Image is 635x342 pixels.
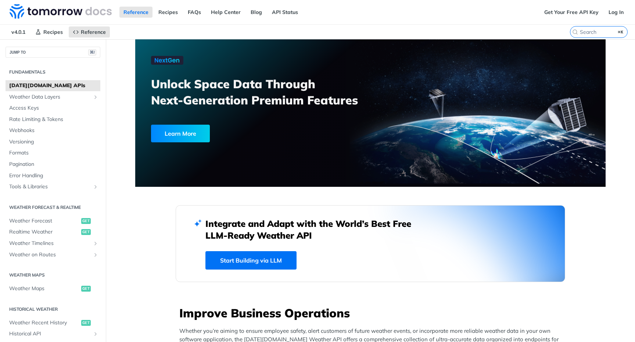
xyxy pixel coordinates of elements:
[6,92,100,103] a: Weather Data LayersShow subpages for Weather Data Layers
[154,7,182,18] a: Recipes
[6,147,100,158] a: Formats
[6,181,100,192] a: Tools & LibrariesShow subpages for Tools & Libraries
[31,26,67,38] a: Recipes
[268,7,302,18] a: API Status
[6,47,100,58] button: JUMP TO⌘/
[43,29,63,35] span: Recipes
[93,184,98,190] button: Show subpages for Tools & Libraries
[9,161,98,168] span: Pagination
[81,29,106,35] span: Reference
[9,330,91,338] span: Historical API
[604,7,628,18] a: Log In
[81,229,91,235] span: get
[540,7,603,18] a: Get Your Free API Key
[9,116,98,123] span: Rate Limiting & Tokens
[93,94,98,100] button: Show subpages for Weather Data Layers
[93,252,98,258] button: Show subpages for Weather on Routes
[93,331,98,337] button: Show subpages for Historical API
[151,56,183,65] img: NextGen
[9,138,98,146] span: Versioning
[151,125,210,142] div: Learn More
[205,251,297,270] a: Start Building via LLM
[10,4,112,19] img: Tomorrow.io Weather API Docs
[207,7,245,18] a: Help Center
[6,114,100,125] a: Rate Limiting & Tokens
[6,283,100,294] a: Weather Mapsget
[81,320,91,326] span: get
[88,49,96,56] span: ⌘/
[572,29,578,35] svg: Search
[9,251,91,259] span: Weather on Routes
[81,218,91,224] span: get
[9,285,79,292] span: Weather Maps
[6,328,100,339] a: Historical APIShow subpages for Historical API
[6,170,100,181] a: Error Handling
[9,149,98,157] span: Formats
[151,76,379,108] h3: Unlock Space Data Through Next-Generation Premium Features
[9,319,79,327] span: Weather Recent History
[6,215,100,227] a: Weather Forecastget
[6,136,100,147] a: Versioning
[119,7,153,18] a: Reference
[6,306,100,313] h2: Historical Weather
[9,172,98,179] span: Error Handling
[6,125,100,136] a: Webhooks
[9,217,79,225] span: Weather Forecast
[9,104,98,112] span: Access Keys
[9,240,91,247] span: Weather Timelines
[7,26,29,38] span: v4.0.1
[9,183,91,190] span: Tools & Libraries
[205,218,422,241] h2: Integrate and Adapt with the World’s Best Free LLM-Ready Weather API
[6,238,100,249] a: Weather TimelinesShow subpages for Weather Timelines
[93,241,98,246] button: Show subpages for Weather Timelines
[9,127,98,134] span: Webhooks
[69,26,110,38] a: Reference
[6,204,100,211] h2: Weather Forecast & realtime
[9,228,79,236] span: Realtime Weather
[6,249,100,260] a: Weather on RoutesShow subpages for Weather on Routes
[81,286,91,292] span: get
[6,69,100,75] h2: Fundamentals
[179,305,565,321] h3: Improve Business Operations
[616,28,625,36] kbd: ⌘K
[9,82,98,89] span: [DATE][DOMAIN_NAME] APIs
[247,7,266,18] a: Blog
[151,125,333,142] a: Learn More
[9,93,91,101] span: Weather Data Layers
[6,317,100,328] a: Weather Recent Historyget
[6,103,100,114] a: Access Keys
[184,7,205,18] a: FAQs
[6,272,100,278] h2: Weather Maps
[6,80,100,91] a: [DATE][DOMAIN_NAME] APIs
[6,159,100,170] a: Pagination
[6,227,100,238] a: Realtime Weatherget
